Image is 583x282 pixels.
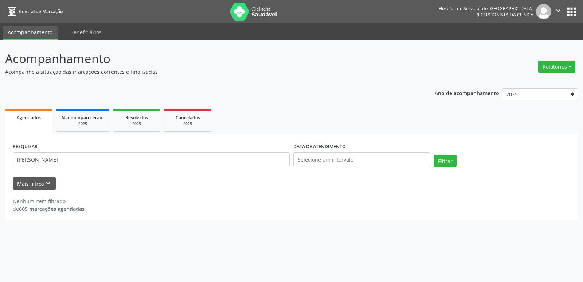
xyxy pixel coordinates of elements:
[554,7,562,15] i: 
[293,152,430,167] input: Selecione um intervalo
[13,205,85,213] div: de
[5,50,406,68] p: Acompanhamento
[17,115,41,121] span: Agendados
[5,5,63,18] a: Central de Marcação
[44,179,52,188] i: keyboard_arrow_down
[475,12,533,18] span: Recepcionista da clínica
[13,141,38,152] label: PESQUISAR
[125,115,148,121] span: Resolvidos
[118,121,155,127] div: 2025
[5,68,406,76] p: Acompanhe a situação das marcações correntes e finalizadas
[434,155,457,167] button: Filtrar
[13,177,56,190] button: Mais filtroskeyboard_arrow_down
[439,5,533,12] div: Hospital do Servidor do [GEOGRAPHIC_DATA]
[538,61,575,73] button: Relatórios
[536,4,551,19] img: img
[13,152,290,167] input: Nome, código do beneficiário ou CPF
[3,26,58,40] a: Acompanhamento
[169,121,206,127] div: 2025
[65,26,107,39] a: Beneficiários
[19,205,85,212] strong: 605 marcações agendadas
[176,115,200,121] span: Cancelados
[13,197,85,205] div: Nenhum item filtrado
[293,141,346,152] label: DATA DE ATENDIMENTO
[551,4,565,19] button: 
[435,88,499,97] p: Ano de acompanhamento
[19,8,63,15] span: Central de Marcação
[62,115,104,121] span: Não compareceram
[62,121,104,127] div: 2025
[565,5,578,18] button: apps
